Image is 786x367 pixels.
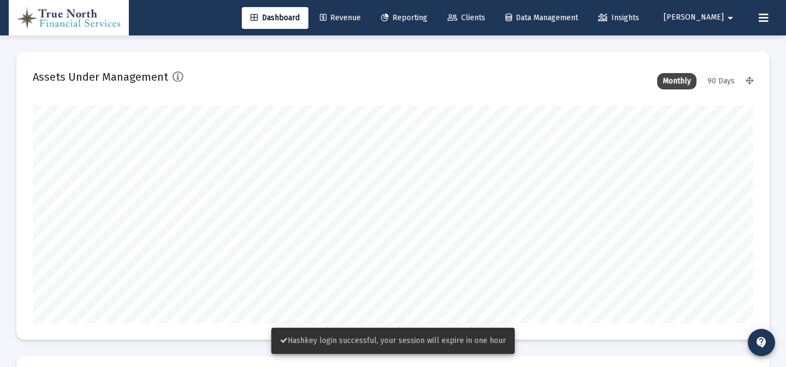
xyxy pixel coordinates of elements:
[598,13,639,22] span: Insights
[381,13,427,22] span: Reporting
[17,7,121,29] img: Dashboard
[657,73,696,89] div: Monthly
[589,7,648,29] a: Insights
[280,336,506,345] span: Hashkey login successful, your session will expire in one hour
[311,7,370,29] a: Revenue
[702,73,740,89] div: 90 Days
[448,13,485,22] span: Clients
[651,7,750,28] button: [PERSON_NAME]
[755,336,768,349] mat-icon: contact_support
[320,13,361,22] span: Revenue
[251,13,300,22] span: Dashboard
[497,7,587,29] a: Data Management
[439,7,494,29] a: Clients
[372,7,436,29] a: Reporting
[724,7,737,29] mat-icon: arrow_drop_down
[505,13,578,22] span: Data Management
[33,68,168,86] h2: Assets Under Management
[242,7,308,29] a: Dashboard
[664,13,724,22] span: [PERSON_NAME]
